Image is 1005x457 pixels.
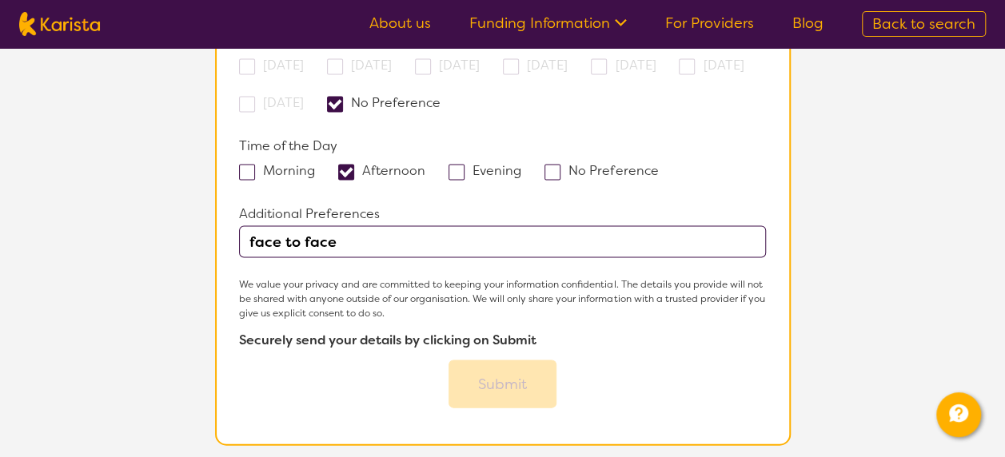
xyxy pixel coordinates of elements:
[338,161,436,178] label: Afternoon
[239,201,765,225] p: Additional Preferences
[872,14,975,34] span: Back to search
[239,331,536,348] b: Securely send your details by clicking on Submit
[239,133,765,157] p: Time of the Day
[19,12,100,36] img: Karista logo
[544,161,668,178] label: No Preference
[936,392,981,437] button: Channel Menu
[862,11,986,37] a: Back to search
[239,161,325,178] label: Morning
[792,14,824,33] a: Blog
[239,225,765,257] input: Please type here any additional preferences
[239,276,765,320] p: We value your privacy and are committed to keeping your information confidential. The details you...
[449,161,532,178] label: Evening
[665,14,754,33] a: For Providers
[327,93,451,110] label: No Preference
[369,14,431,33] a: About us
[469,14,627,33] a: Funding Information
